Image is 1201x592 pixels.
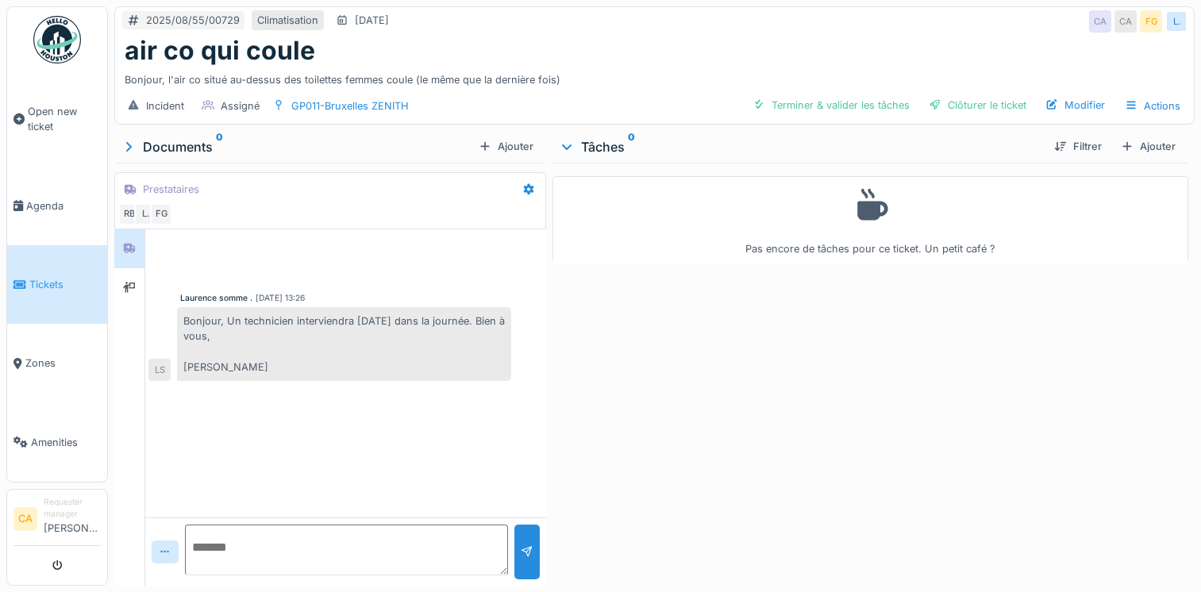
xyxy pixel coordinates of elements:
[1039,94,1111,116] div: Modifier
[1118,94,1188,117] div: Actions
[7,167,107,245] a: Agenda
[257,13,318,28] div: Climatisation
[143,182,199,197] div: Prestataires
[180,292,252,304] div: Laurence somme .
[1165,10,1188,33] div: L.
[44,496,101,521] div: Requester manager
[7,324,107,402] a: Zones
[291,98,409,113] div: GP011-Bruxelles ZENITH
[150,203,172,225] div: FG
[922,94,1033,116] div: Clôturer le ticket
[746,94,916,116] div: Terminer & valider les tâches
[33,16,81,63] img: Badge_color-CXgf-gQk.svg
[134,203,156,225] div: L.
[125,66,1184,87] div: Bonjour, l'air co situé au-dessus des toilettes femmes coule (le même que la dernière fois)
[118,203,141,225] div: RB
[1089,10,1111,33] div: CA
[125,36,315,66] h1: air co qui coule
[148,359,171,381] div: LS
[146,98,184,113] div: Incident
[177,307,511,381] div: Bonjour, Un technicien interviendra [DATE] dans la journée. Bien à vous, [PERSON_NAME]
[216,137,223,156] sup: 0
[146,13,240,28] div: 2025/08/55/00729
[1114,10,1137,33] div: CA
[25,356,101,371] span: Zones
[221,98,260,113] div: Assigné
[472,136,540,157] div: Ajouter
[7,403,107,482] a: Amenities
[29,277,101,292] span: Tickets
[28,104,101,134] span: Open new ticket
[628,137,635,156] sup: 0
[1140,10,1162,33] div: FG
[256,292,305,304] div: [DATE] 13:26
[121,137,472,156] div: Documents
[31,435,101,450] span: Amenities
[26,198,101,213] span: Agenda
[355,13,389,28] div: [DATE]
[559,137,1041,156] div: Tâches
[13,507,37,531] li: CA
[1048,136,1108,157] div: Filtrer
[1114,136,1182,157] div: Ajouter
[7,245,107,324] a: Tickets
[7,72,107,167] a: Open new ticket
[563,183,1178,257] div: Pas encore de tâches pour ce ticket. Un petit café ?
[13,496,101,546] a: CA Requester manager[PERSON_NAME]
[44,496,101,542] li: [PERSON_NAME]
